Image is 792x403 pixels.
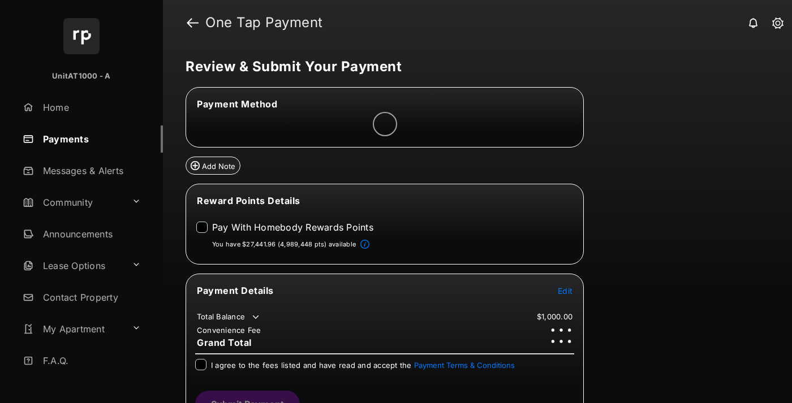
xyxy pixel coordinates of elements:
span: I agree to the fees listed and have read and accept the [211,361,515,370]
p: You have $27,441.96 (4,989,448 pts) available [212,240,356,249]
button: Edit [558,285,573,296]
button: Add Note [186,157,240,175]
h5: Review & Submit Your Payment [186,60,760,73]
td: Convenience Fee [196,325,262,335]
a: Contact Property [18,284,163,311]
p: UnitAT1000 - A [52,71,110,82]
img: svg+xml;base64,PHN2ZyB4bWxucz0iaHR0cDovL3d3dy53My5vcmcvMjAwMC9zdmciIHdpZHRoPSI2NCIgaGVpZ2h0PSI2NC... [63,18,100,54]
a: Announcements [18,220,163,248]
span: Payment Method [197,98,277,110]
td: Total Balance [196,311,261,323]
a: Messages & Alerts [18,157,163,184]
td: $1,000.00 [536,311,573,322]
a: Lease Options [18,252,127,279]
a: Home [18,94,163,121]
span: Reward Points Details [197,195,300,206]
span: Grand Total [197,337,252,348]
span: Payment Details [197,285,274,296]
strong: One Tap Payment [205,16,323,29]
label: Pay With Homebody Rewards Points [212,222,373,233]
a: Payments [18,125,163,153]
a: My Apartment [18,315,127,343]
button: I agree to the fees listed and have read and accept the [414,361,515,370]
a: Community [18,189,127,216]
a: F.A.Q. [18,347,163,374]
span: Edit [558,286,573,296]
